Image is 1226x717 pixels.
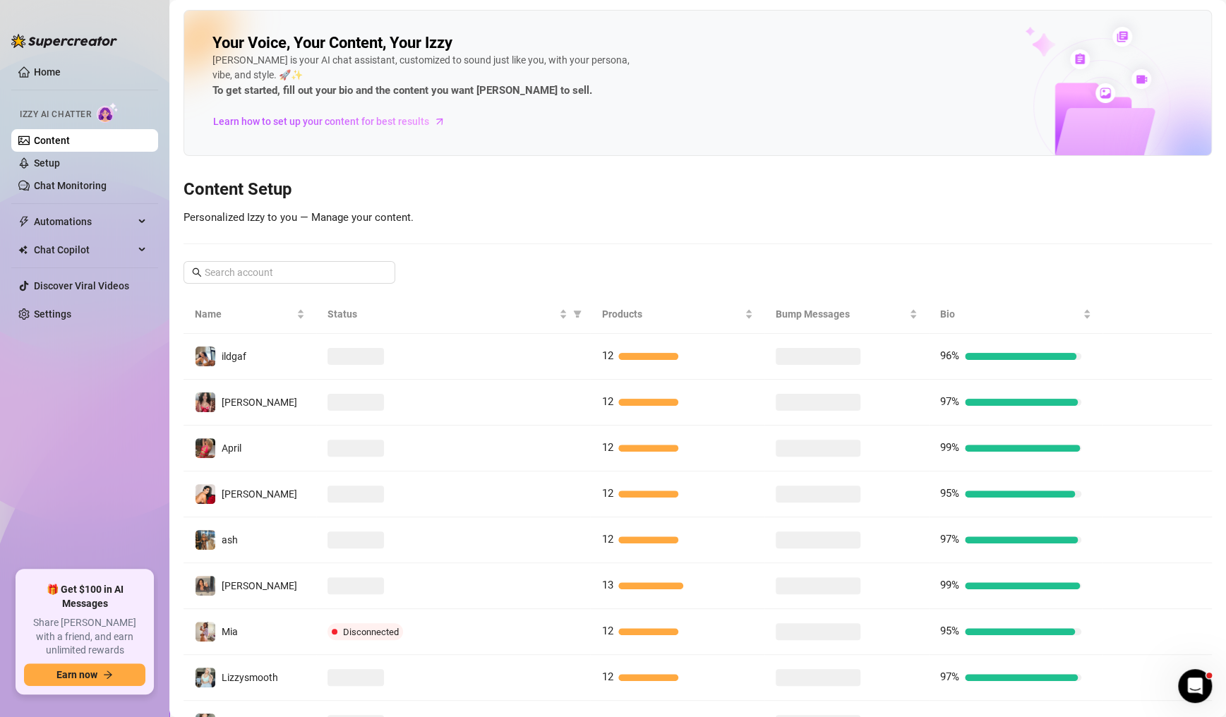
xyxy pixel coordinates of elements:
span: Disconnected [343,627,399,637]
span: Izzy AI Chatter [20,108,91,121]
strong: To get started, fill out your bio and the content you want [PERSON_NAME] to sell. [212,84,592,97]
img: Mia [196,622,215,641]
th: Name [184,295,316,334]
a: Content [34,135,70,146]
span: 12 [601,487,613,500]
span: April [222,442,241,454]
a: Discover Viral Videos [34,280,129,291]
h3: Content Setup [184,179,1212,201]
span: [PERSON_NAME] [222,580,297,591]
th: Status [316,295,590,334]
img: ash [196,530,215,550]
span: 97% [940,670,959,683]
span: Personalized Izzy to you — Manage your content. [184,211,414,224]
a: Home [34,66,61,78]
span: 12 [601,349,613,362]
span: arrow-right [433,114,447,128]
span: ash [222,534,238,546]
span: 12 [601,670,613,683]
img: ildgaf [196,347,215,366]
img: Lizzysmooth [196,668,215,687]
span: 🎁 Get $100 in AI Messages [24,583,145,610]
img: Sophia [196,484,215,504]
span: ildgaf [222,351,246,362]
img: AI Chatter [97,102,119,123]
span: 96% [940,349,959,362]
span: thunderbolt [18,216,30,227]
span: Mia [222,626,238,637]
img: Esmeralda [196,576,215,596]
a: Learn how to set up your content for best results [212,110,456,133]
span: Automations [34,210,134,233]
img: Chat Copilot [18,245,28,255]
span: [PERSON_NAME] [222,488,297,500]
button: Earn nowarrow-right [24,663,145,686]
span: Share [PERSON_NAME] with a friend, and earn unlimited rewards [24,616,145,658]
a: Settings [34,308,71,320]
span: arrow-right [103,670,113,680]
iframe: Intercom live chat [1178,669,1212,703]
span: search [192,267,202,277]
span: filter [573,310,582,318]
img: ai-chatter-content-library-cLFOSyPT.png [992,11,1211,155]
span: 97% [940,395,959,408]
span: 12 [601,625,613,637]
img: April [196,438,215,458]
span: [PERSON_NAME] [222,397,297,408]
a: Chat Monitoring [34,180,107,191]
div: [PERSON_NAME] is your AI chat assistant, customized to sound just like you, with your persona, vi... [212,53,636,100]
span: Learn how to set up your content for best results [213,114,429,129]
span: 95% [940,487,959,500]
span: Products [601,306,741,322]
span: 13 [601,579,613,591]
h2: Your Voice, Your Content, Your Izzy [212,33,452,53]
th: Bio [929,295,1102,334]
span: Lizzysmooth [222,672,278,683]
span: 12 [601,395,613,408]
img: Aaliyah [196,392,215,412]
th: Bump Messages [764,295,929,334]
span: 97% [940,533,959,546]
span: 95% [940,625,959,637]
span: filter [570,303,584,325]
a: Setup [34,157,60,169]
span: 99% [940,441,959,454]
span: Earn now [56,669,97,680]
span: Status [327,306,556,322]
span: Bump Messages [776,306,906,322]
span: Chat Copilot [34,239,134,261]
span: Bio [940,306,1080,322]
th: Products [590,295,764,334]
input: Search account [205,265,375,280]
img: logo-BBDzfeDw.svg [11,34,117,48]
span: Name [195,306,294,322]
span: 12 [601,441,613,454]
span: 99% [940,579,959,591]
span: 12 [601,533,613,546]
